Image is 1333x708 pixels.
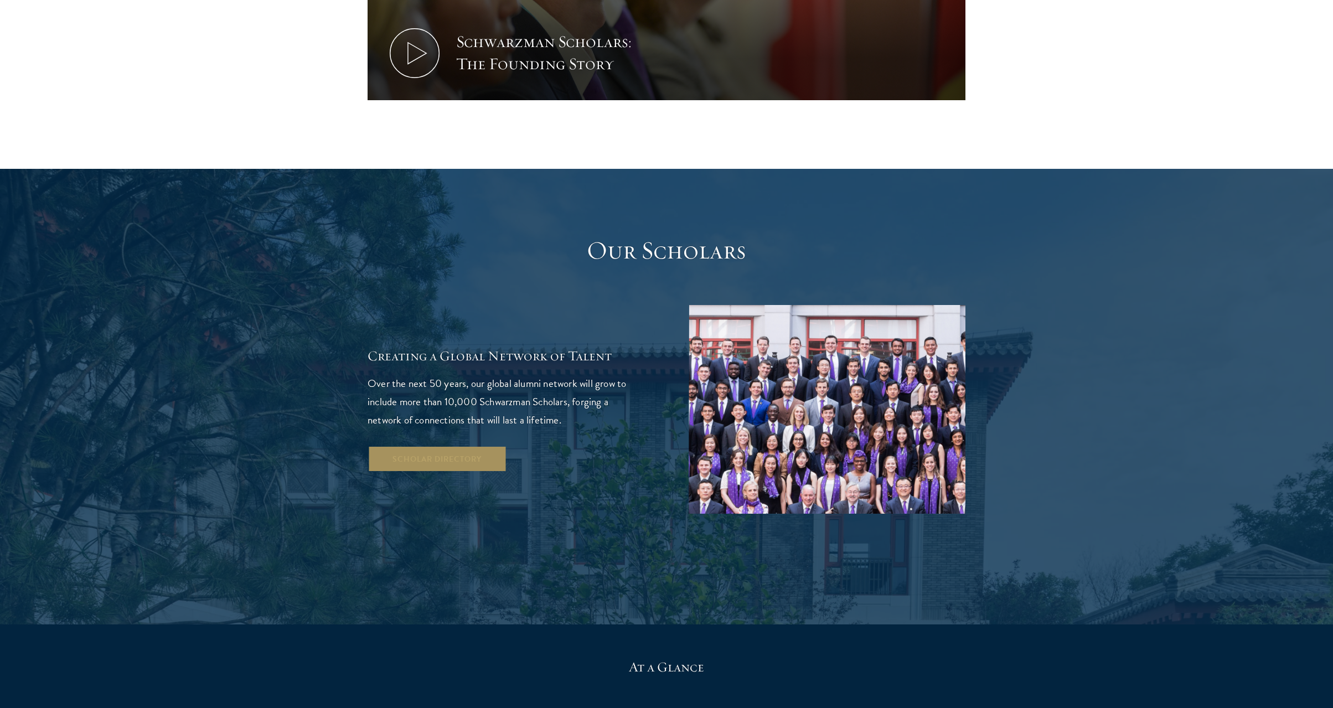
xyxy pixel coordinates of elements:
div: Schwarzman Scholars: The Founding Story [456,31,661,75]
h3: Our Scholars [495,235,838,266]
h5: At a Glance [268,658,1065,676]
a: Scholar Directory [368,446,507,472]
p: Over the next 50 years, our global alumni network will grow to include more than 10,000 Schwarzma... [368,374,644,429]
h2: Creating a Global Network of Talent [368,347,644,365]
